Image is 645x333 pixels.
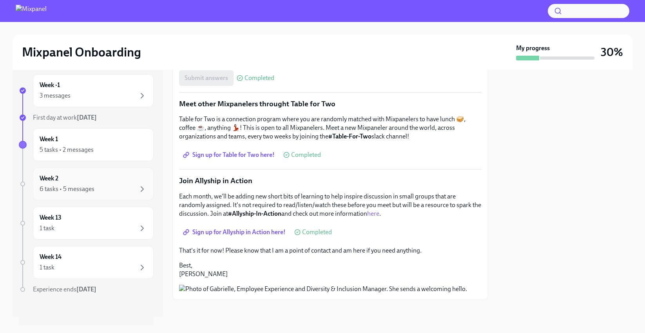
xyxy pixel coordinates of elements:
span: Sign up for Table for Two here! [185,151,275,159]
a: Week 26 tasks • 5 messages [19,167,154,200]
h6: Week 14 [40,253,62,261]
h6: Week 1 [40,135,58,144]
a: Week 141 task [19,246,154,279]
a: Sign up for Allyship in Action here! [179,224,291,240]
strong: #Table-For-Two [328,133,371,140]
a: First day at work[DATE] [19,113,154,122]
div: 6 tasks • 5 messages [40,185,94,193]
h6: Week 13 [40,213,62,222]
span: Completed [245,75,274,81]
p: That's it for now! Please know that I am a point of contact and am here if you need anything. [179,246,482,255]
p: Join Allyship in Action [179,176,482,186]
a: Week 131 task [19,207,154,240]
strong: #Allyship-In-Action [228,210,281,217]
strong: [DATE] [76,286,96,293]
h3: 30% [601,45,623,59]
strong: [DATE] [77,114,97,121]
a: here [367,210,379,217]
a: Week 15 tasks • 2 messages [19,128,154,161]
div: 3 messages [40,91,71,100]
span: Completed [291,152,321,158]
img: Mixpanel [16,5,47,17]
span: Experience ends [33,286,96,293]
a: Sign up for Table for Two here! [179,147,280,163]
button: Zoom image [179,285,482,293]
span: First day at work [33,114,97,121]
strong: My progress [516,44,550,53]
p: Meet other Mixpanelers throught Table for Two [179,99,482,109]
p: Each month, we'll be adding new short bits of learning to help inspire discussion in small groups... [179,192,482,218]
p: Table for Two is a connection program where you are randomly matched with Mixpanelers to have lun... [179,115,482,141]
p: Best, [PERSON_NAME] [179,261,482,278]
h6: Week -1 [40,81,60,89]
a: Week -13 messages [19,74,154,107]
span: Sign up for Allyship in Action here! [185,228,286,236]
span: Completed [302,229,332,235]
h6: Week 2 [40,174,58,183]
div: 5 tasks • 2 messages [40,146,94,154]
div: 1 task [40,263,54,272]
h2: Mixpanel Onboarding [22,44,141,60]
div: 1 task [40,224,54,233]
